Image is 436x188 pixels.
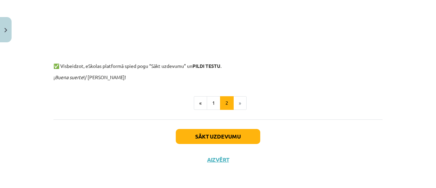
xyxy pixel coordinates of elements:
[53,55,383,70] p: ✅ Visbeidzot, eSkolas platformā spied pogu “Sākt uzdevumu” un .
[55,74,83,80] em: Buena suerte
[207,96,220,110] button: 1
[53,74,383,81] p: ¡ !/ [PERSON_NAME]!
[192,63,220,69] strong: PILDI TESTU
[176,129,260,144] button: Sākt uzdevumu
[194,96,207,110] button: «
[4,28,7,32] img: icon-close-lesson-0947bae3869378f0d4975bcd49f059093ad1ed9edebbc8119c70593378902aed.svg
[53,96,383,110] nav: Page navigation example
[220,96,234,110] button: 2
[205,156,231,163] button: Aizvērt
